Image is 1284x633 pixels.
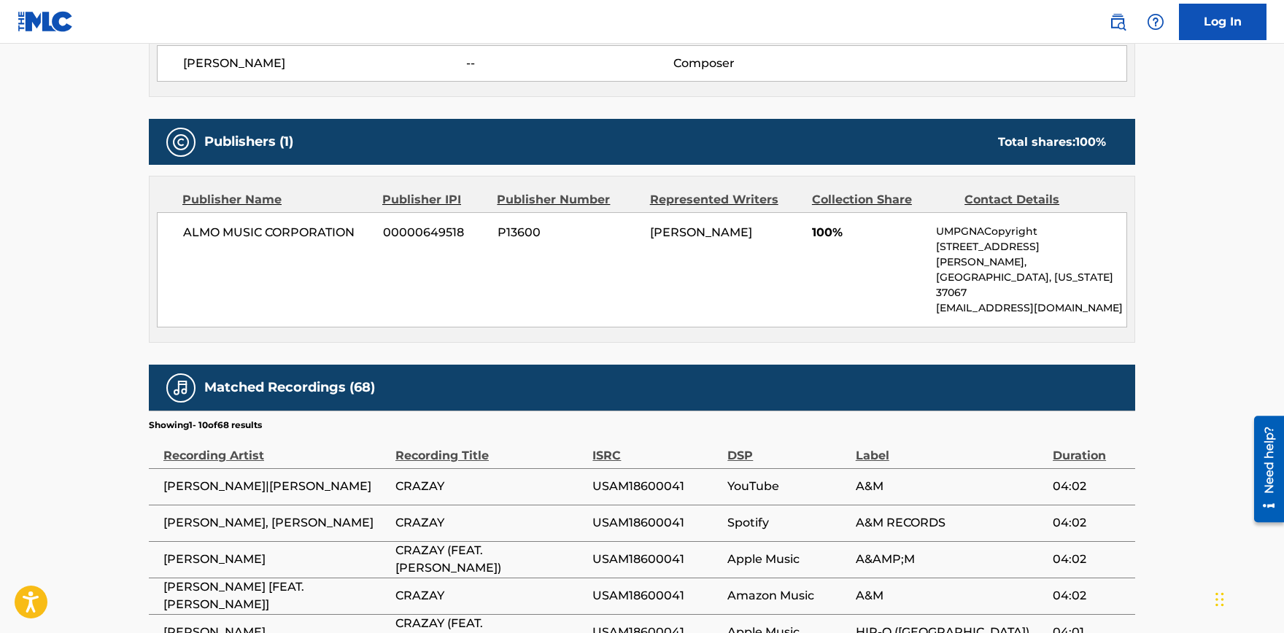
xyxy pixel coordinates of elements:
div: Duration [1053,432,1128,465]
span: 04:02 [1053,514,1128,532]
span: CRAZAY [395,587,585,605]
span: A&AMP;M [856,551,1045,568]
span: Apple Music [727,551,848,568]
img: search [1109,13,1126,31]
span: CRAZAY [395,478,585,495]
span: [PERSON_NAME] [650,225,752,239]
span: USAM18600041 [592,587,720,605]
span: USAM18600041 [592,551,720,568]
div: Contact Details [964,191,1106,209]
span: -- [466,55,673,72]
a: Log In [1179,4,1266,40]
span: 04:02 [1053,478,1128,495]
img: MLC Logo [18,11,74,32]
img: Matched Recordings [172,379,190,397]
span: 04:02 [1053,551,1128,568]
img: help [1147,13,1164,31]
span: [PERSON_NAME] [183,55,466,72]
div: Help [1141,7,1170,36]
p: Showing 1 - 10 of 68 results [149,419,262,432]
p: [EMAIL_ADDRESS][DOMAIN_NAME] [936,300,1126,316]
span: A&M [856,587,1045,605]
span: ALMO MUSIC CORPORATION [183,224,372,241]
span: [PERSON_NAME], [PERSON_NAME] [163,514,388,532]
span: CRAZAY (FEAT. [PERSON_NAME]) [395,542,585,577]
div: Publisher Name [182,191,371,209]
span: 04:02 [1053,587,1128,605]
p: [STREET_ADDRESS][PERSON_NAME], [936,239,1126,270]
div: Total shares: [998,133,1106,151]
div: Represented Writers [650,191,801,209]
div: Publisher Number [497,191,638,209]
img: Publishers [172,133,190,151]
div: Collection Share [812,191,954,209]
div: Publisher IPI [382,191,486,209]
span: [PERSON_NAME] [163,551,388,568]
span: P13600 [498,224,639,241]
span: Amazon Music [727,587,848,605]
div: Label [856,432,1045,465]
div: Recording Artist [163,432,388,465]
span: USAM18600041 [592,514,720,532]
iframe: Chat Widget [1211,563,1284,633]
p: UMPGNACopyright [936,224,1126,239]
span: [PERSON_NAME]|[PERSON_NAME] [163,478,388,495]
span: 100% [812,224,925,241]
h5: Matched Recordings (68) [204,379,375,396]
h5: Publishers (1) [204,133,293,150]
p: [GEOGRAPHIC_DATA], [US_STATE] 37067 [936,270,1126,300]
span: [PERSON_NAME] [FEAT. [PERSON_NAME]] [163,578,388,613]
span: 100 % [1075,135,1106,149]
span: USAM18600041 [592,478,720,495]
span: A&M [856,478,1045,495]
div: DSP [727,432,848,465]
span: YouTube [727,478,848,495]
iframe: Resource Center [1243,409,1284,530]
a: Public Search [1103,7,1132,36]
div: ISRC [592,432,720,465]
span: CRAZAY [395,514,585,532]
span: A&M RECORDS [856,514,1045,532]
span: Spotify [727,514,848,532]
div: Drag [1215,578,1224,621]
span: Composer [673,55,862,72]
span: 00000649518 [383,224,487,241]
div: Recording Title [395,432,585,465]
